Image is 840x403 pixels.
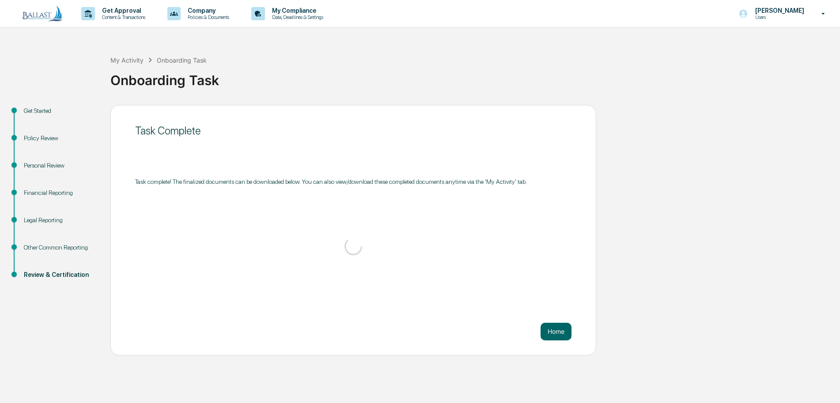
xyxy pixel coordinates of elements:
button: Home [541,323,571,340]
img: logo [21,5,64,22]
p: Company [181,7,234,14]
p: Users [748,14,809,20]
div: Personal Review [24,161,96,170]
p: Policies & Documents [181,14,234,20]
div: Get Started [24,106,96,116]
div: Task complete! The finalized documents can be downloaded below. You can also view/download these ... [135,178,571,185]
p: My Compliance [265,7,328,14]
div: Onboarding Task [110,65,836,88]
p: Content & Transactions [95,14,150,20]
div: Policy Review [24,134,96,143]
div: Onboarding Task [157,56,207,64]
div: Other Common Reporting [24,243,96,252]
div: My Activity [110,56,144,64]
p: Get Approval [95,7,150,14]
div: Review & Certification [24,270,96,280]
p: Data, Deadlines & Settings [265,14,328,20]
div: Legal Reporting [24,216,96,225]
p: [PERSON_NAME] [748,7,809,14]
div: Financial Reporting [24,188,96,198]
div: Task Complete [135,124,571,137]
